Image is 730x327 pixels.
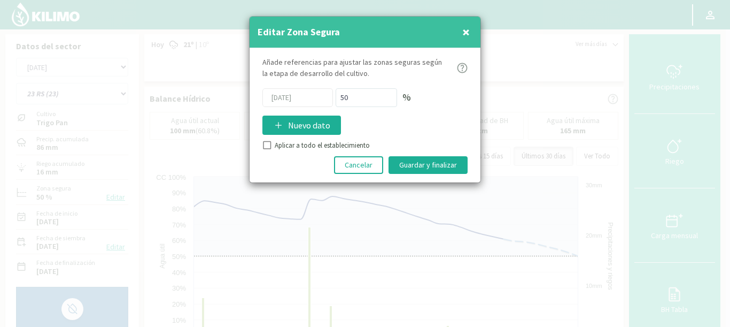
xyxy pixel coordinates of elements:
span: × [462,23,470,41]
button: Guardar y finalizar [389,156,468,174]
p: % [402,90,411,105]
input: Porcentaje [336,88,397,107]
input: dd/mm/yyyy [262,88,333,107]
h4: Editar Zona Segura [258,25,340,40]
button: Cancelar [334,156,383,174]
button: Close [460,21,472,43]
label: Aplicar a todo el establecimiento [275,140,370,151]
button: Nuevo dato [262,116,341,135]
p: Nuevo dato [288,119,330,132]
p: Añade referencias para ajustar las zonas seguras según la etapa de desarrollo del cultivo. [262,57,447,80]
